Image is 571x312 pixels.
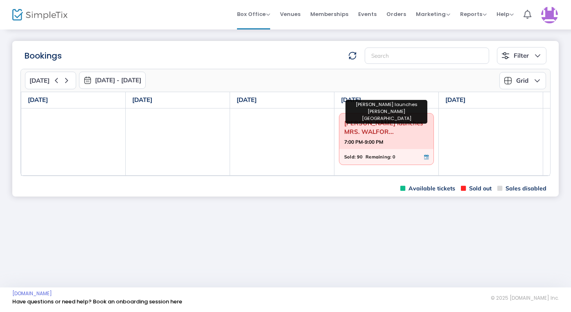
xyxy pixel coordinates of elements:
span: Reports [460,10,487,18]
span: 90 [357,152,363,161]
th: [DATE] [334,92,439,109]
th: [DATE] [126,92,230,109]
img: filter [501,52,510,60]
span: Sales disabled [497,185,546,192]
input: Search [365,47,489,64]
span: Orders [386,4,406,25]
button: Filter [497,47,546,64]
button: [DATE] [25,72,76,89]
span: 0 [393,152,395,161]
span: [PERSON_NAME] launches MRS. WALFOR... [344,117,429,138]
th: [DATE] [21,92,126,109]
th: [DATE] [439,92,543,109]
span: Memberships [310,4,348,25]
span: Help [497,10,514,18]
span: Sold: [344,152,356,161]
span: Venues [280,4,300,25]
button: [DATE] - [DATE] [79,72,146,89]
img: grid [504,77,512,85]
strong: 7:00 PM-9:00 PM [344,137,383,147]
span: Remaining: [366,152,391,161]
button: Grid [499,72,546,89]
span: Box Office [237,10,270,18]
a: [DOMAIN_NAME] [12,290,52,297]
div: [PERSON_NAME] launches [PERSON_NAME][GEOGRAPHIC_DATA] [345,100,427,124]
span: [DATE] [29,77,50,84]
img: monthly [84,76,92,84]
a: Have questions or need help? Book an onboarding session here [12,298,182,305]
span: Available tickets [400,185,455,192]
span: Events [358,4,377,25]
span: © 2025 [DOMAIN_NAME] Inc. [491,295,559,301]
img: refresh-data [348,52,357,60]
span: Marketing [416,10,450,18]
span: Sold out [461,185,492,192]
th: [DATE] [230,92,334,109]
m-panel-title: Bookings [25,50,62,62]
